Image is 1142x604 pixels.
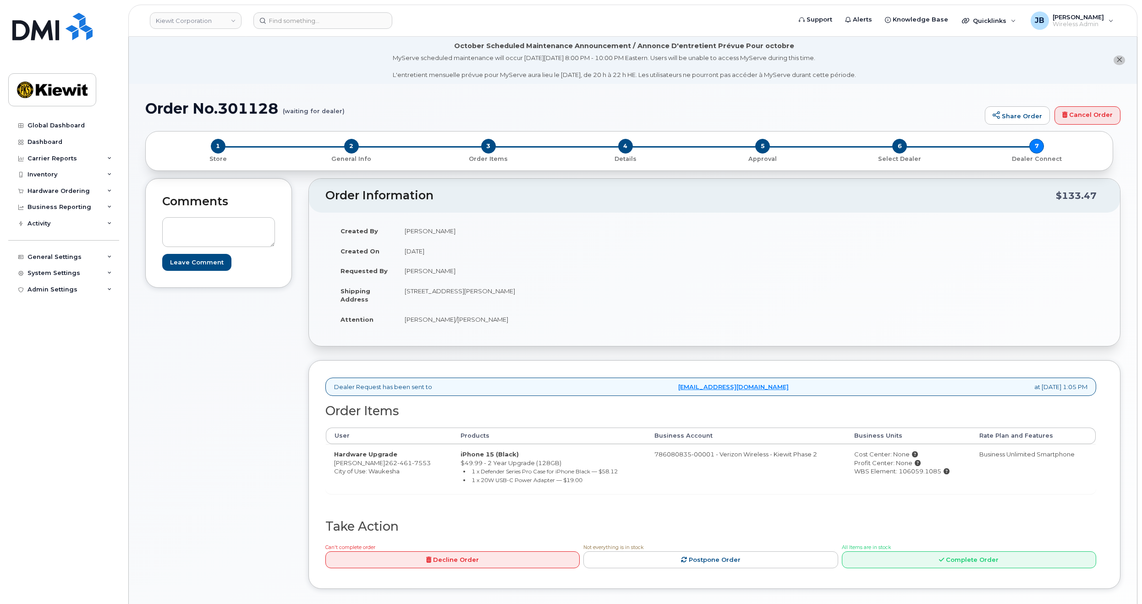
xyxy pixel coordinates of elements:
[854,450,962,459] div: Cost Center: None
[472,468,618,475] small: 1 x Defender Series Pro Case for iPhone Black — $58.12
[325,404,1096,418] h2: Order Items
[1056,187,1097,204] div: $133.47
[481,139,496,154] span: 3
[283,100,345,115] small: (waiting for dealer)
[162,195,275,208] h2: Comments
[423,155,553,163] p: Order Items
[698,155,828,163] p: Approval
[842,544,891,550] span: All Items are in stock
[985,106,1050,125] a: Share Order
[412,459,431,467] span: 7553
[452,428,646,444] th: Products
[396,261,708,281] td: [PERSON_NAME]
[325,520,1096,533] h2: Take Action
[971,444,1096,494] td: Business Unlimited Smartphone
[326,444,452,494] td: [PERSON_NAME] City of Use: Waukesha
[393,54,856,79] div: MyServe scheduled maintenance will occur [DATE][DATE] 8:00 PM - 10:00 PM Eastern. Users will be u...
[678,383,789,391] a: [EMAIL_ADDRESS][DOMAIN_NAME]
[340,287,370,303] strong: Shipping Address
[755,139,770,154] span: 5
[472,477,582,483] small: 1 x 20W USB-C Power Adapter — $19.00
[325,544,375,550] span: Can't complete order
[334,450,397,458] strong: Hardware Upgrade
[854,467,962,476] div: WBS Element: 106059.1085
[420,154,557,163] a: 3 Order Items
[153,154,283,163] a: 1 Store
[157,155,279,163] p: Store
[560,155,690,163] p: Details
[461,450,519,458] strong: iPhone 15 (Black)
[454,41,794,51] div: October Scheduled Maintenance Announcement / Annonce D'entretient Prévue Pour octobre
[583,551,838,568] a: Postpone Order
[385,459,431,467] span: 262
[325,189,1056,202] h2: Order Information
[340,267,388,275] strong: Requested By
[344,139,359,154] span: 2
[326,428,452,444] th: User
[1054,106,1120,125] a: Cancel Order
[452,444,646,494] td: $49.99 - 2 Year Upgrade (128GB)
[286,155,416,163] p: General Info
[162,254,231,271] input: Leave Comment
[283,154,420,163] a: 2 General Info
[557,154,694,163] a: 4 Details
[325,378,1096,396] div: Dealer Request has been sent to at [DATE] 1:05 PM
[854,459,962,467] div: Profit Center: None
[892,139,907,154] span: 6
[211,139,225,154] span: 1
[340,227,378,235] strong: Created By
[145,100,980,116] h1: Order No.301128
[396,241,708,261] td: [DATE]
[846,428,971,444] th: Business Units
[583,544,643,550] span: Not everything is in stock
[396,309,708,329] td: [PERSON_NAME]/[PERSON_NAME]
[397,459,412,467] span: 461
[325,551,580,568] a: Decline Order
[694,154,831,163] a: 5 Approval
[340,247,379,255] strong: Created On
[835,155,965,163] p: Select Dealer
[831,154,968,163] a: 6 Select Dealer
[1114,55,1125,65] button: close notification
[340,316,373,323] strong: Attention
[618,139,633,154] span: 4
[971,428,1096,444] th: Rate Plan and Features
[646,444,846,494] td: 786080835-00001 - Verizon Wireless - Kiewit Phase 2
[842,551,1096,568] a: Complete Order
[396,281,708,309] td: [STREET_ADDRESS][PERSON_NAME]
[396,221,708,241] td: [PERSON_NAME]
[646,428,846,444] th: Business Account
